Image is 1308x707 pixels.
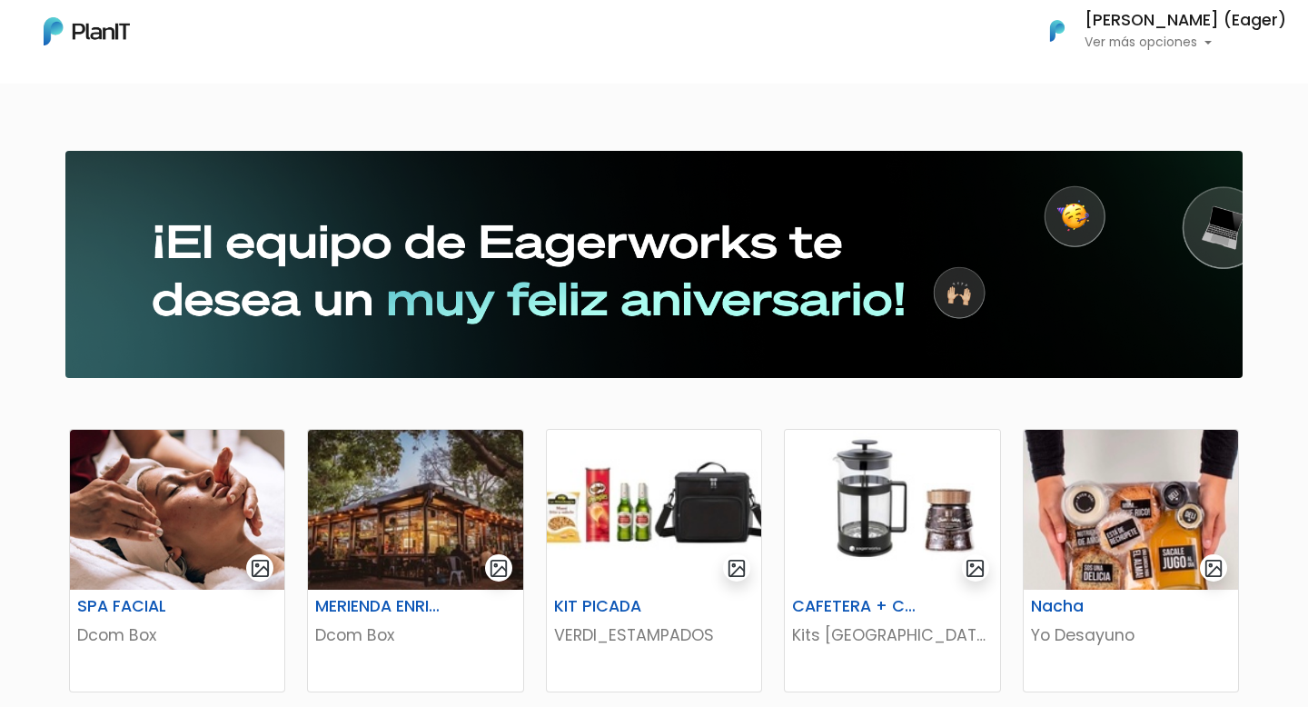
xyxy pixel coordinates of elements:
[307,429,523,692] a: gallery-light MERIENDA ENRIQUETA CAFÉ Dcom Box
[308,430,522,590] img: thumb_6349CFF3-484F-4BCD-9940-78224EC48F4B.jpeg
[44,17,130,45] img: PlanIt Logo
[77,623,277,647] p: Dcom Box
[1026,7,1286,55] button: PlanIt Logo [PERSON_NAME] (Eager) Ver más opciones
[1024,430,1238,590] img: thumb_D894C8AE-60BF-4788-A814-9D6A2BE292DF.jpeg
[781,597,929,616] h6: CAFETERA + CAFÉ [PERSON_NAME]
[1085,13,1286,29] h6: [PERSON_NAME] (Eager)
[1204,558,1224,579] img: gallery-light
[1037,11,1077,51] img: PlanIt Logo
[304,597,452,616] h6: MERIENDA ENRIQUETA CAFÉ
[70,430,284,590] img: thumb_2AAA59ED-4AB8-4286-ADA8-D238202BF1A2.jpeg
[554,623,754,647] p: VERDI_ESTAMPADOS
[965,558,986,579] img: gallery-light
[1023,429,1239,692] a: gallery-light Nacha Yo Desayuno
[1085,36,1286,49] p: Ver más opciones
[792,623,992,647] p: Kits [GEOGRAPHIC_DATA]
[69,429,285,692] a: gallery-light SPA FACIAL Dcom Box
[727,558,748,579] img: gallery-light
[489,558,510,579] img: gallery-light
[66,597,214,616] h6: SPA FACIAL
[784,429,1000,692] a: gallery-light CAFETERA + CAFÉ [PERSON_NAME] Kits [GEOGRAPHIC_DATA]
[315,623,515,647] p: Dcom Box
[250,558,271,579] img: gallery-light
[546,429,762,692] a: gallery-light KIT PICADA VERDI_ESTAMPADOS
[785,430,999,590] img: thumb_63AE2317-F514-41F3-A209-2759B9902972.jpeg
[547,430,761,590] img: thumb_B5069BE2-F4D7-4801-A181-DF9E184C69A6.jpeg
[1020,597,1168,616] h6: Nacha
[1031,623,1231,647] p: Yo Desayuno
[543,597,691,616] h6: KIT PICADA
